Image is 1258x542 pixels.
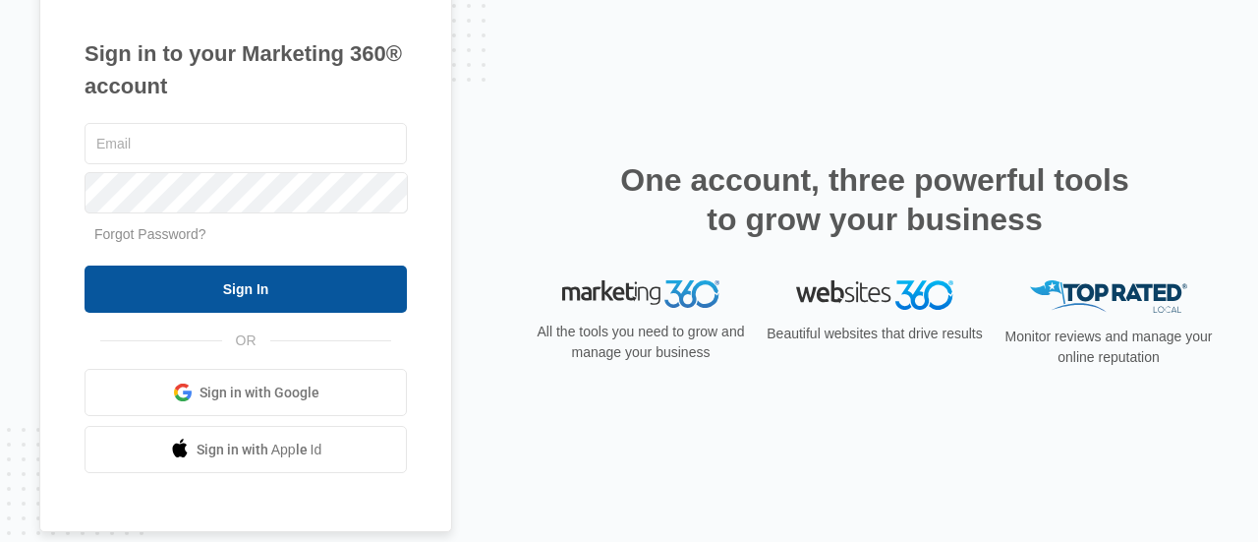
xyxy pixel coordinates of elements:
[999,327,1219,368] p: Monitor reviews and manage your online reputation
[85,266,407,313] input: Sign In
[1030,280,1187,313] img: Top Rated Local
[222,331,270,351] span: OR
[614,160,1135,239] h2: One account, three powerful tools to grow your business
[796,280,953,309] img: Websites 360
[531,322,751,363] p: All the tools you need to grow and manage your business
[85,369,407,416] a: Sign in with Google
[94,226,206,242] a: Forgot Password?
[85,123,407,164] input: Email
[85,426,407,473] a: Sign in with Apple Id
[765,324,985,344] p: Beautiful websites that drive results
[197,440,322,460] span: Sign in with Apple Id
[562,280,719,308] img: Marketing 360
[200,383,319,403] span: Sign in with Google
[85,37,407,102] h1: Sign in to your Marketing 360® account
